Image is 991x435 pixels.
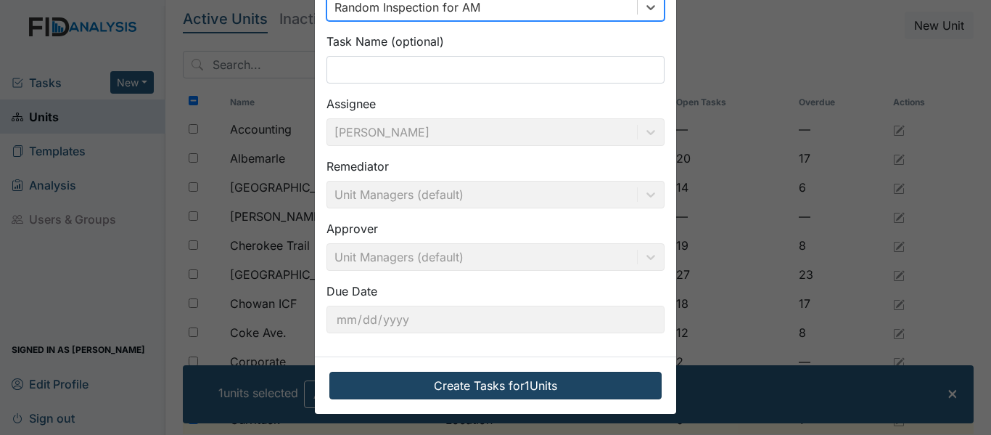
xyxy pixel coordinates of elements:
label: Remediator [326,158,389,175]
button: Create Tasks for1Units [329,372,662,399]
label: Approver [326,220,378,237]
label: Assignee [326,95,376,113]
label: Due Date [326,282,377,300]
label: Task Name (optional) [326,33,444,50]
